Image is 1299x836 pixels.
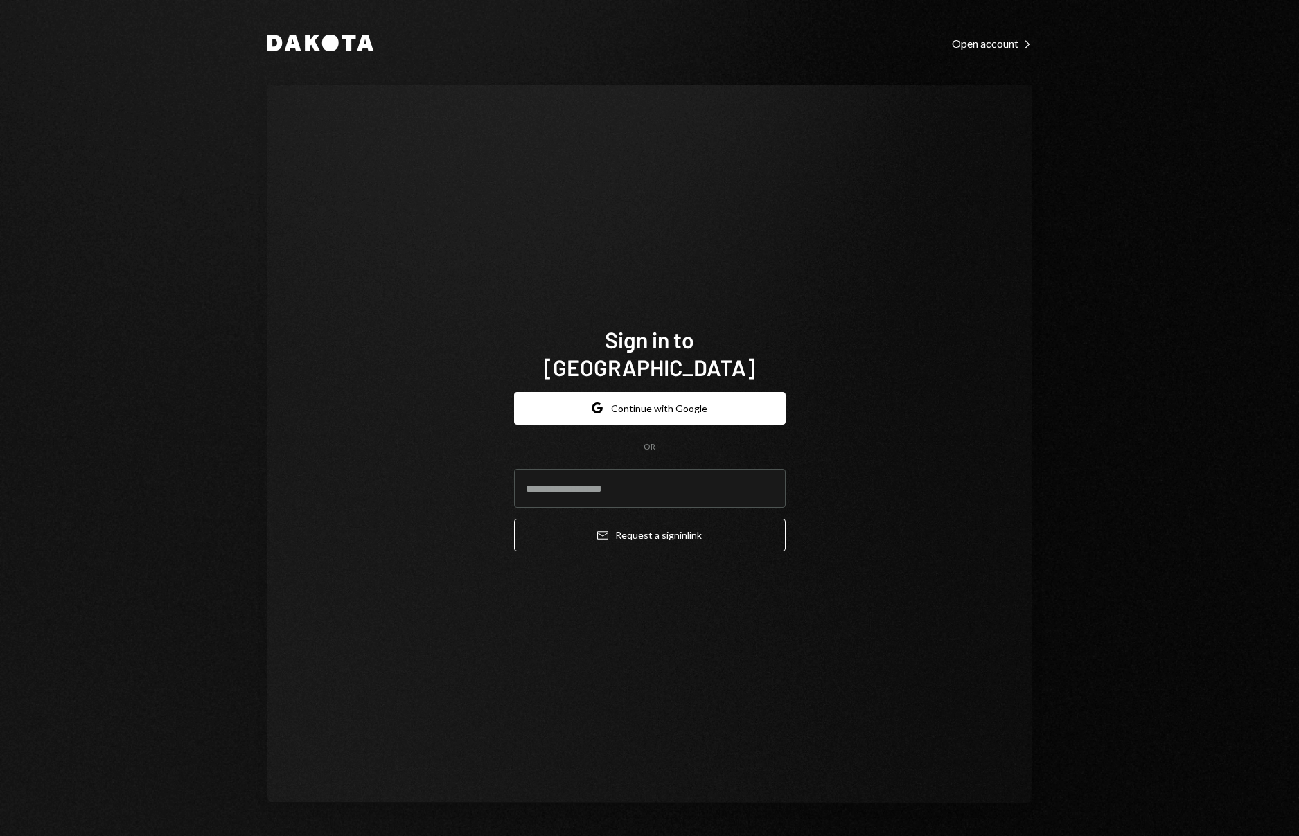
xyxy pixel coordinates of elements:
[644,441,655,453] div: OR
[952,35,1032,51] a: Open account
[514,519,786,551] button: Request a signinlink
[952,37,1032,51] div: Open account
[514,392,786,425] button: Continue with Google
[514,326,786,381] h1: Sign in to [GEOGRAPHIC_DATA]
